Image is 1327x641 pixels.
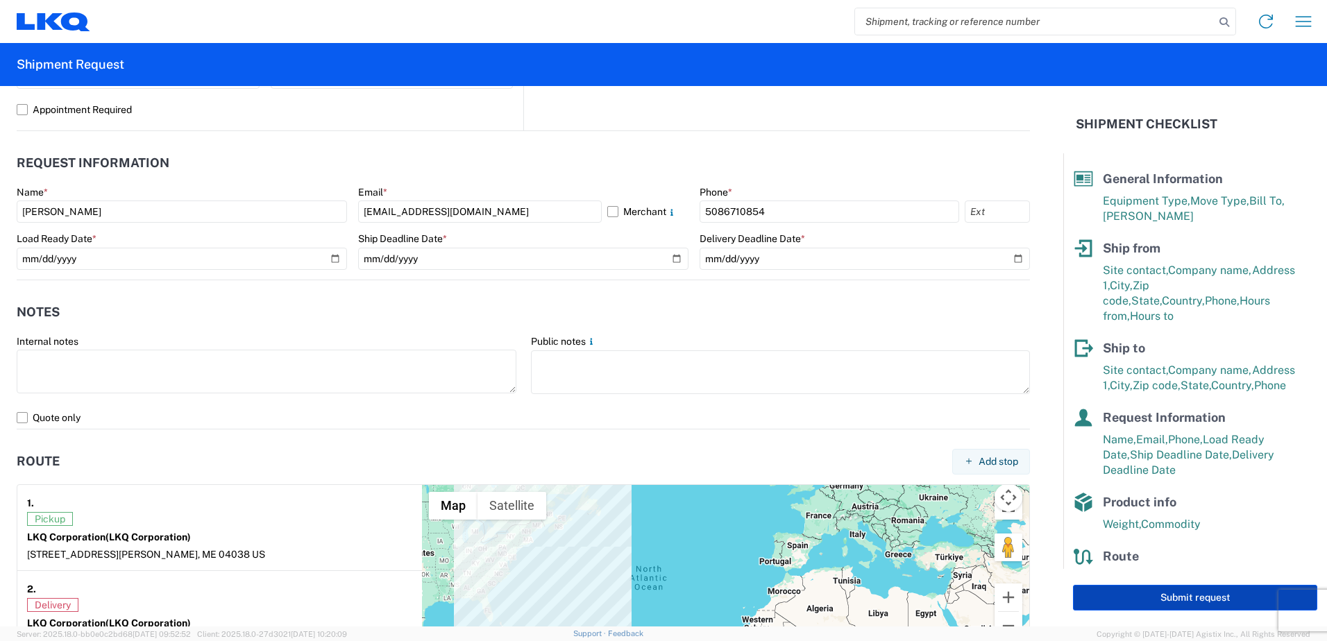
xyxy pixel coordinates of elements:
span: City, [1110,379,1133,392]
label: Email [358,186,387,198]
span: [DATE] 09:52:52 [133,630,191,638]
span: Add stop [979,455,1018,468]
strong: LKQ Corporation [27,531,191,542]
span: Ship Deadline Date, [1130,448,1232,461]
button: Map camera controls [995,484,1022,511]
span: [PERSON_NAME] [1103,210,1194,223]
span: Company name, [1168,264,1252,277]
span: [DATE] 10:20:09 [291,630,347,638]
span: Equipment Type, [1103,194,1190,207]
span: Email, [1136,433,1168,446]
label: Ship Deadline Date [358,232,447,245]
label: Public notes [531,335,597,348]
label: Appointment Required [17,99,513,121]
h2: Shipment Request [17,56,124,73]
h2: Notes [17,305,60,319]
span: Ship to [1103,341,1145,355]
h2: Shipment Checklist [1076,116,1217,133]
span: (LKQ Corporation) [105,617,191,629]
label: Phone [700,186,732,198]
span: Phone, [1168,433,1203,446]
span: (LKQ Corporation) [105,531,191,542]
span: Zip code, [1133,379,1181,392]
span: Hours to [1130,309,1174,323]
a: Feedback [608,629,643,638]
label: Load Ready Date [17,232,96,245]
button: Show satellite imagery [477,492,546,520]
h2: Request Information [17,156,169,170]
input: Shipment, tracking or reference number [855,8,1215,35]
strong: 1. [27,495,34,512]
a: Support [573,629,608,638]
span: Site contact, [1103,264,1168,277]
span: [PERSON_NAME], ME 04038 US [119,549,265,560]
span: Bill To, [1249,194,1285,207]
span: State, [1131,294,1162,307]
label: Internal notes [17,335,78,348]
span: Country, [1162,294,1205,307]
span: Phone, [1205,294,1240,307]
span: Ship from [1103,241,1160,255]
span: Phone [1254,379,1286,392]
span: Move Type, [1190,194,1249,207]
span: Company name, [1168,364,1252,377]
span: Server: 2025.18.0-bb0e0c2bd68 [17,630,191,638]
span: Weight, [1103,518,1141,531]
span: Route [1103,549,1139,563]
span: Name, [1103,433,1136,446]
button: Zoom out [995,612,1022,640]
span: Copyright © [DATE]-[DATE] Agistix Inc., All Rights Reserved [1097,628,1310,640]
span: Request Information [1103,410,1226,425]
span: Site contact, [1103,364,1168,377]
label: Name [17,186,48,198]
span: State, [1181,379,1211,392]
button: Submit request [1073,585,1317,610]
button: Drag Pegman onto the map to open Street View [995,533,1022,561]
label: Merchant [607,200,688,223]
button: Zoom in [995,583,1022,611]
strong: LKQ Corporation [27,617,191,629]
input: Ext [965,200,1030,223]
strong: 2. [27,581,36,598]
button: Show street map [429,492,477,520]
label: Delivery Deadline Date [700,232,805,245]
span: Product info [1103,495,1176,509]
span: General Information [1103,171,1223,186]
label: Quote only [17,407,1030,429]
span: Pickup [27,512,73,526]
span: [STREET_ADDRESS] [27,549,119,560]
span: Commodity [1141,518,1201,531]
button: Add stop [952,449,1030,475]
span: City, [1110,279,1133,292]
span: Country, [1211,379,1254,392]
span: Client: 2025.18.0-27d3021 [197,630,347,638]
span: Delivery [27,598,78,612]
h2: Route [17,454,60,468]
